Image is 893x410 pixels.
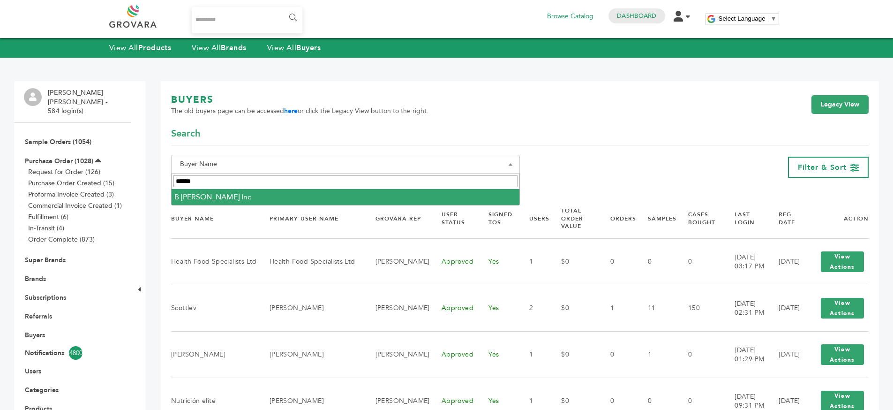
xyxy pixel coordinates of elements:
[821,344,864,365] button: View Actions
[258,239,364,285] td: Health Food Specialists Ltd
[172,189,519,205] li: B [PERSON_NAME] Inc
[192,43,247,53] a: View AllBrands
[547,11,593,22] a: Browse Catalog
[171,239,258,285] td: Health Food Specialists Ltd
[599,199,636,239] th: Orders
[676,199,723,239] th: Cases Bought
[364,285,430,332] td: [PERSON_NAME]
[477,332,518,378] td: Yes
[171,93,428,106] h1: BUYERS
[28,235,95,244] a: Order Complete (873)
[599,332,636,378] td: 0
[549,285,599,332] td: $0
[109,43,172,53] a: View AllProducts
[821,251,864,272] button: View Actions
[767,285,804,332] td: [DATE]
[811,95,869,114] a: Legacy View
[25,293,66,302] a: Subscriptions
[171,127,200,140] span: Search
[192,7,303,33] input: Search...
[549,239,599,285] td: $0
[477,239,518,285] td: Yes
[138,43,171,53] strong: Products
[771,15,777,22] span: ▼
[477,199,518,239] th: Signed TOS
[69,346,83,360] span: 4800
[767,332,804,378] td: [DATE]
[176,158,515,171] span: Buyer Name
[723,285,767,332] td: [DATE] 02:31 PM
[171,332,258,378] td: [PERSON_NAME]
[804,199,869,239] th: Action
[723,332,767,378] td: [DATE] 01:29 PM
[767,199,804,239] th: Reg. Date
[430,199,477,239] th: User Status
[821,298,864,319] button: View Actions
[599,285,636,332] td: 1
[25,386,59,395] a: Categories
[28,190,114,199] a: Proforma Invoice Created (3)
[599,239,636,285] td: 0
[173,175,518,187] input: Search
[258,332,364,378] td: [PERSON_NAME]
[798,162,847,173] span: Filter & Sort
[25,137,91,146] a: Sample Orders (1054)
[518,239,549,285] td: 1
[25,312,52,321] a: Referrals
[25,346,120,360] a: Notifications4800
[171,199,258,239] th: Buyer Name
[25,274,46,283] a: Brands
[28,179,114,188] a: Purchase Order Created (15)
[636,239,676,285] td: 0
[48,88,129,116] li: [PERSON_NAME] [PERSON_NAME] - 584 login(s)
[676,239,723,285] td: 0
[518,199,549,239] th: Users
[296,43,321,53] strong: Buyers
[258,199,364,239] th: Primary User Name
[171,155,520,174] span: Buyer Name
[636,332,676,378] td: 1
[171,106,428,116] span: The old buyers page can be accessed or click the Legacy View button to the right.
[723,199,767,239] th: Last Login
[221,43,246,53] strong: Brands
[676,332,723,378] td: 0
[28,224,64,233] a: In-Transit (4)
[258,285,364,332] td: [PERSON_NAME]
[518,285,549,332] td: 2
[364,239,430,285] td: [PERSON_NAME]
[723,239,767,285] td: [DATE] 03:17 PM
[518,332,549,378] td: 1
[636,285,676,332] td: 11
[549,332,599,378] td: $0
[364,199,430,239] th: Grovara Rep
[430,285,477,332] td: Approved
[24,88,42,106] img: profile.png
[636,199,676,239] th: Samples
[267,43,321,53] a: View AllBuyers
[719,15,765,22] span: Select Language
[719,15,777,22] a: Select Language​
[284,106,298,115] a: here
[364,332,430,378] td: [PERSON_NAME]
[430,332,477,378] td: Approved
[25,157,93,166] a: Purchase Order (1028)
[477,285,518,332] td: Yes
[25,331,45,340] a: Buyers
[549,199,599,239] th: Total Order Value
[28,213,68,221] a: Fulfillment (6)
[676,285,723,332] td: 150
[28,167,100,176] a: Request for Order (126)
[25,256,66,265] a: Super Brands
[767,239,804,285] td: [DATE]
[25,367,41,376] a: Users
[28,201,122,210] a: Commercial Invoice Created (1)
[430,239,477,285] td: Approved
[617,12,656,20] a: Dashboard
[171,285,258,332] td: Scottlev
